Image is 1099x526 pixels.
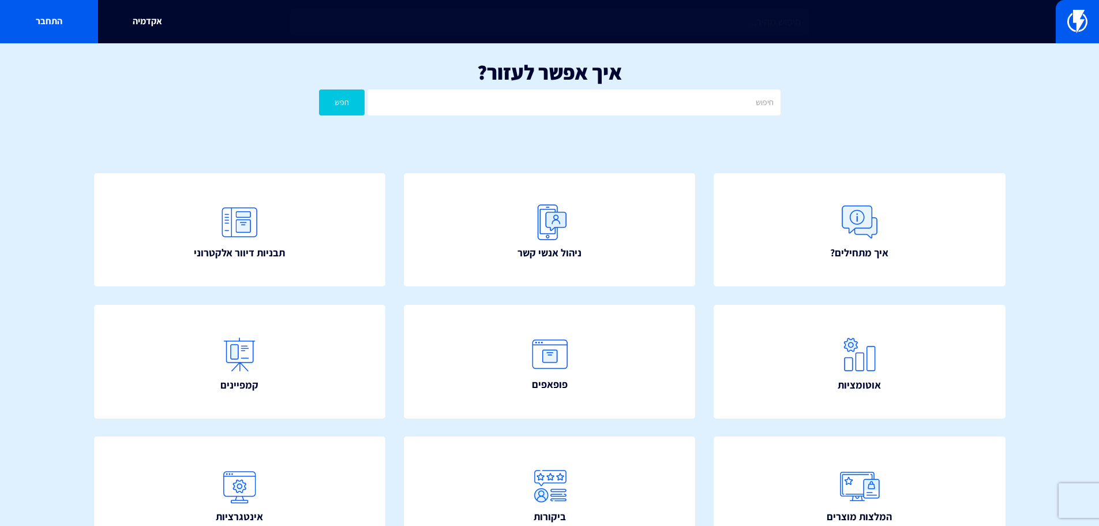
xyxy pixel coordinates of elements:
[534,509,566,524] span: ביקורות
[517,245,582,260] span: ניהול אנשי קשר
[714,305,1006,419] a: אוטומציות
[714,173,1006,287] a: איך מתחילים?
[290,9,809,35] input: חיפוש מהיר...
[532,377,568,392] span: פופאפים
[827,509,892,524] span: המלצות מוצרים
[319,89,365,115] button: חפש
[17,61,1082,84] h1: איך אפשר לעזור?
[94,173,386,287] a: תבניות דיוור אלקטרוני
[220,378,258,393] span: קמפיינים
[404,173,696,287] a: ניהול אנשי קשר
[367,89,780,115] input: חיפוש
[94,305,386,419] a: קמפיינים
[404,305,696,419] a: פופאפים
[838,378,881,393] span: אוטומציות
[216,509,263,524] span: אינטגרציות
[194,245,285,260] span: תבניות דיוור אלקטרוני
[830,245,888,260] span: איך מתחילים?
